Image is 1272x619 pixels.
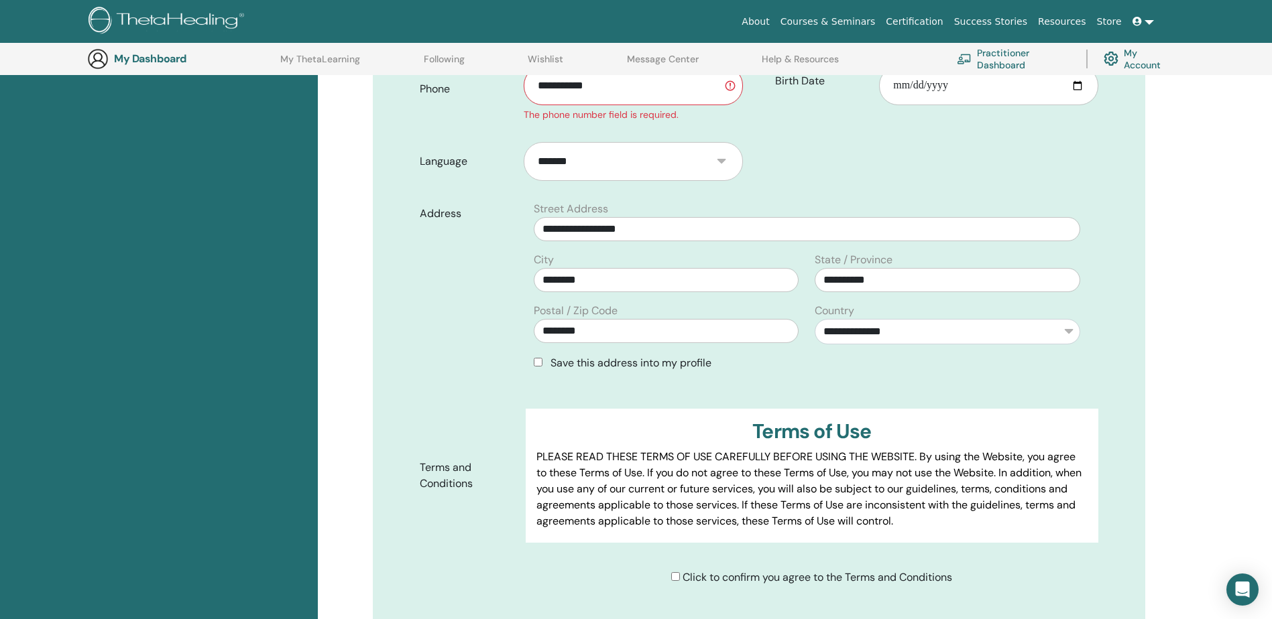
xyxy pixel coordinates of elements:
label: Phone [410,76,524,102]
label: Postal / Zip Code [534,303,618,319]
h3: Terms of Use [536,419,1087,443]
a: Success Stories [949,9,1033,34]
a: My Account [1104,44,1171,74]
a: Practitioner Dashboard [957,44,1070,74]
span: Save this address into my profile [551,356,711,370]
a: My ThetaLearning [280,54,360,75]
a: Wishlist [528,54,563,75]
img: generic-user-icon.jpg [87,48,109,70]
label: Birth Date [765,68,880,94]
label: Language [410,149,524,174]
a: Message Center [627,54,699,75]
label: State / Province [815,252,892,268]
a: Following [424,54,465,75]
a: About [736,9,774,34]
h3: My Dashboard [114,52,248,65]
a: Help & Resources [762,54,839,75]
a: Resources [1033,9,1092,34]
div: The phone number field is required. [524,108,742,122]
a: Certification [880,9,948,34]
img: cog.svg [1104,48,1118,69]
span: Click to confirm you agree to the Terms and Conditions [683,570,952,584]
div: Open Intercom Messenger [1226,573,1259,606]
img: logo.png [89,7,249,37]
label: City [534,252,554,268]
label: Address [410,201,526,226]
label: Street Address [534,201,608,217]
a: Courses & Seminars [775,9,881,34]
label: Country [815,303,854,319]
label: Terms and Conditions [410,455,526,496]
a: Store [1092,9,1127,34]
p: PLEASE READ THESE TERMS OF USE CAREFULLY BEFORE USING THE WEBSITE. By using the Website, you agre... [536,449,1087,529]
img: chalkboard-teacher.svg [957,54,972,64]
